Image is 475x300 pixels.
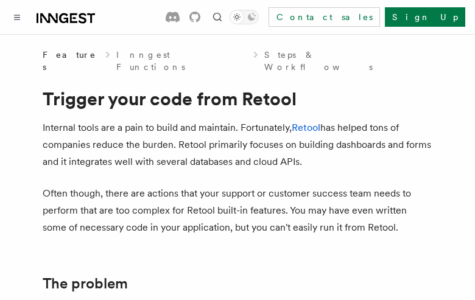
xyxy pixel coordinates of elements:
[292,122,320,133] a: Retool
[385,7,465,27] a: Sign Up
[43,185,432,236] p: Often though, there are actions that your support or customer success team needs to perform that ...
[43,119,432,170] p: Internal tools are a pain to build and maintain. Fortunately, has helped tons of companies reduce...
[269,7,380,27] a: Contact sales
[43,275,128,292] a: The problem
[210,10,225,24] button: Find something...
[264,49,432,73] a: Steps & Workflows
[10,10,24,24] button: Toggle navigation
[116,49,247,73] a: Inngest Functions
[230,10,259,24] button: Toggle dark mode
[43,88,432,110] h1: Trigger your code from Retool
[43,49,99,73] span: Features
